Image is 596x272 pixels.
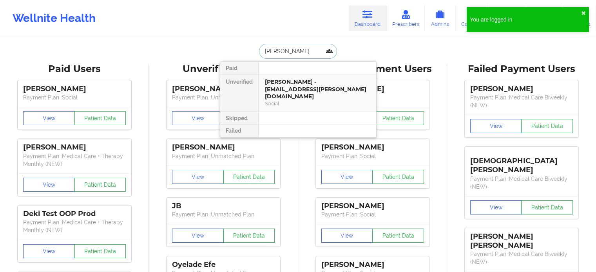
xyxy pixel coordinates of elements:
[321,211,424,218] p: Payment Plan : Social
[581,10,586,16] button: close
[172,111,224,125] button: View
[470,175,573,191] p: Payment Plan : Medical Care Biweekly (NEW)
[470,250,573,266] p: Payment Plan : Medical Care Biweekly (NEW)
[470,119,522,133] button: View
[23,152,126,168] p: Payment Plan : Medical Care + Therapy Monthly (NEW)
[23,178,75,192] button: View
[223,170,275,184] button: Patient Data
[321,143,424,152] div: [PERSON_NAME]
[521,119,573,133] button: Patient Data
[372,170,424,184] button: Patient Data
[172,170,224,184] button: View
[23,94,126,101] p: Payment Plan : Social
[265,78,370,100] div: [PERSON_NAME] - [EMAIL_ADDRESS][PERSON_NAME][DOMAIN_NAME]
[23,111,75,125] button: View
[265,100,370,107] div: Social
[386,5,425,31] a: Prescribers
[74,178,126,192] button: Patient Data
[372,229,424,243] button: Patient Data
[425,5,455,31] a: Admins
[521,200,573,214] button: Patient Data
[5,63,143,75] div: Paid Users
[470,151,573,175] div: [DEMOGRAPHIC_DATA][PERSON_NAME]
[470,85,573,94] div: [PERSON_NAME]
[220,62,258,74] div: Paid
[172,94,275,101] p: Payment Plan : Unmatched Plan
[172,85,275,94] div: [PERSON_NAME]
[220,112,258,124] div: Skipped
[470,16,581,23] div: You are logged in
[172,202,275,211] div: JB
[172,143,275,152] div: [PERSON_NAME]
[223,229,275,243] button: Patient Data
[470,94,573,109] p: Payment Plan : Medical Care Biweekly (NEW)
[321,229,373,243] button: View
[172,260,275,269] div: Oyelade Efe
[321,260,424,269] div: [PERSON_NAME]
[470,232,573,250] div: [PERSON_NAME] [PERSON_NAME]
[23,85,126,94] div: [PERSON_NAME]
[172,211,275,218] p: Payment Plan : Unmatched Plan
[23,209,126,218] div: Deki Test OOP Prod
[23,143,126,152] div: [PERSON_NAME]
[172,152,275,160] p: Payment Plan : Unmatched Plan
[321,170,373,184] button: View
[321,152,424,160] p: Payment Plan : Social
[23,244,75,258] button: View
[74,244,126,258] button: Patient Data
[470,200,522,214] button: View
[172,229,224,243] button: View
[321,202,424,211] div: [PERSON_NAME]
[455,5,488,31] a: Coaches
[220,124,258,137] div: Failed
[23,218,126,234] p: Payment Plan : Medical Care + Therapy Monthly (NEW)
[453,63,591,75] div: Failed Payment Users
[220,74,258,112] div: Unverified
[154,63,292,75] div: Unverified Users
[372,111,424,125] button: Patient Data
[74,111,126,125] button: Patient Data
[349,5,386,31] a: Dashboard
